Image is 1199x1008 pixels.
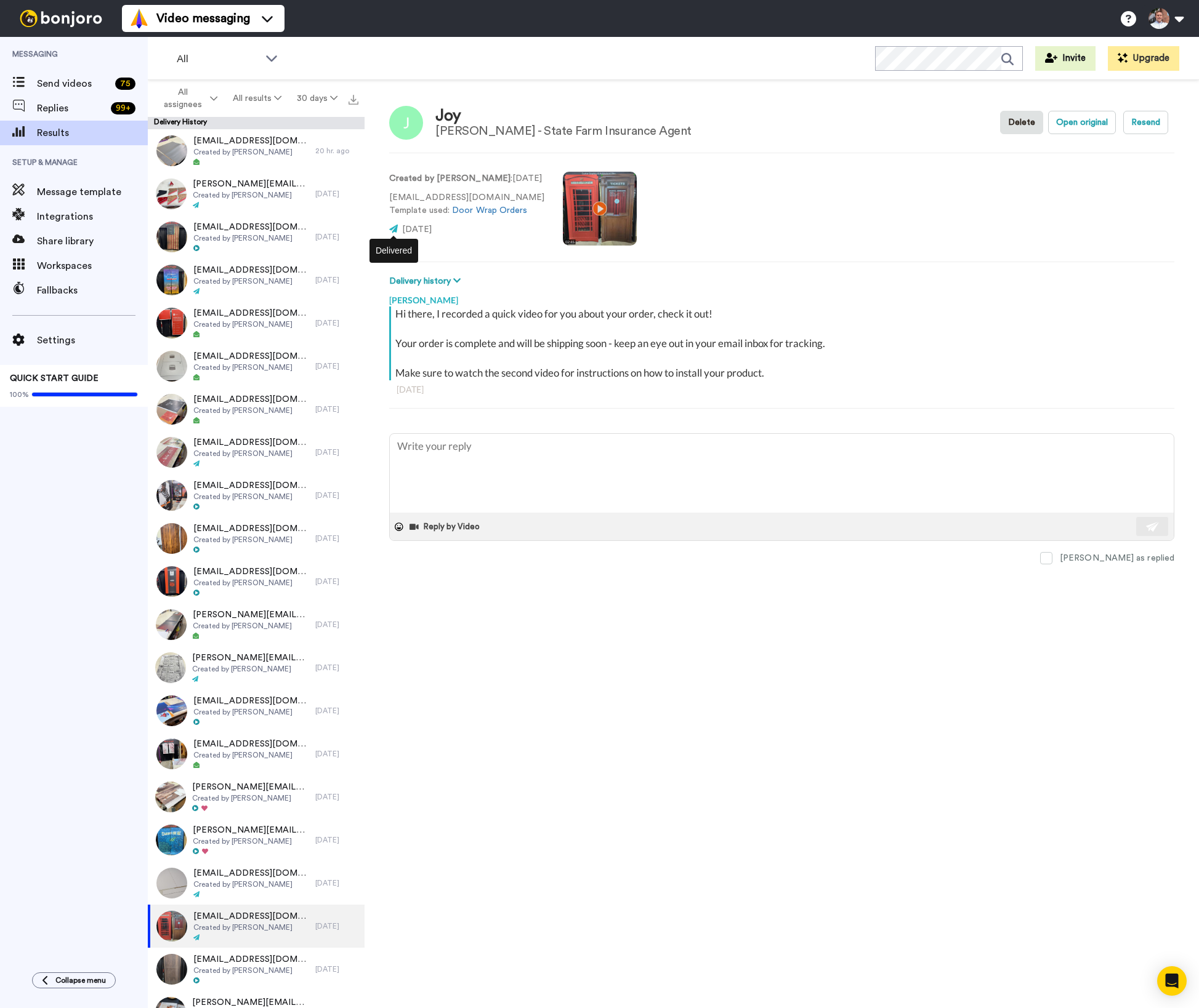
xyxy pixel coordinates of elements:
a: [EMAIL_ADDRESS][DOMAIN_NAME]Created by [PERSON_NAME][DATE] [148,431,365,474]
a: [EMAIL_ADDRESS][DOMAIN_NAME]Created by [PERSON_NAME][DATE] [148,862,365,905]
img: 24a34a02-716b-4f1d-952e-ecf20ab16a58-thumb.jpg [156,695,187,726]
a: [EMAIL_ADDRESS][DOMAIN_NAME]Created by [PERSON_NAME][DATE] [148,388,365,431]
span: Send videos [37,76,110,91]
span: [EMAIL_ADDRESS][DOMAIN_NAME] [193,566,309,578]
span: Created by [PERSON_NAME] [192,664,309,674]
div: [DATE] [397,383,1167,396]
div: [PERSON_NAME] - State Farm Insurance Agent [435,124,692,138]
span: [PERSON_NAME][EMAIL_ADDRESS][DOMAIN_NAME] [193,178,309,190]
span: Created by [PERSON_NAME] [193,621,309,631]
div: [DATE] [315,189,358,199]
img: 36bcc9df-3805-46a3-bb76-002aae11a869-thumb.jpg [156,523,187,554]
span: Video messaging [156,10,250,27]
img: a6b3663e-d4fc-4778-8e34-77359ae4c7dc-thumb.jpg [156,351,187,382]
span: Integrations [37,209,148,224]
span: Created by [PERSON_NAME] [193,836,309,846]
span: Created by [PERSON_NAME] [193,233,309,243]
button: Invite [1035,46,1096,71]
button: Open original [1048,111,1116,134]
button: Reply by Video [408,518,483,536]
span: [EMAIL_ADDRESS][DOMAIN_NAME] [193,264,309,276]
div: [DATE] [315,404,358,414]
div: [DATE] [315,361,358,371]
span: [EMAIL_ADDRESS][DOMAIN_NAME] [193,393,309,406]
a: [EMAIL_ADDRESS][DOMAIN_NAME]Created by [PERSON_NAME][DATE] [148,258,365,302]
span: Created by [PERSON_NAME] [193,879,309,889]
div: Open Intercom Messenger [1157,966,1187,996]
img: cbb7e350-e44b-4fef-9c99-f50d27f49ae8-thumb.jpg [156,825,187,855]
a: [EMAIL_ADDRESS][DOMAIN_NAME]Created by [PERSON_NAME]20 hr. ago [148,129,365,172]
div: [PERSON_NAME] [389,288,1174,306]
button: 30 days [289,87,345,110]
span: 100% [10,390,29,399]
span: All [177,52,259,66]
span: Created by [PERSON_NAME] [193,276,309,286]
span: QUICK START GUIDE [10,374,99,383]
img: d93db6a3-6f30-4221-862f-fc241f7b1e8f-thumb.jpg [156,437,187,468]
img: send-white.svg [1146,522,1160,532]
div: 99 + [111,102,135,114]
img: 35732a63-be5f-4110-aac8-54f63af2f9bd-thumb.jpg [156,911,187,942]
button: All assignees [150,81,225,116]
button: Export all results that match these filters now. [345,89,362,108]
div: Delivery History [148,117,365,129]
a: [PERSON_NAME][EMAIL_ADDRESS][PERSON_NAME][DOMAIN_NAME]Created by [PERSON_NAME][DATE] [148,775,365,818]
span: [EMAIL_ADDRESS][DOMAIN_NAME] [193,522,309,535]
div: Hi there, I recorded a quick video for you about your order, check it out! Your order is complete... [395,306,1171,380]
a: [PERSON_NAME][EMAIL_ADDRESS][DOMAIN_NAME]Created by [PERSON_NAME][DATE] [148,818,365,862]
span: Workspaces [37,258,148,273]
div: Joy [435,107,692,125]
a: [EMAIL_ADDRESS][DOMAIN_NAME]Created by [PERSON_NAME][DATE] [148,517,365,560]
div: 20 hr. ago [315,146,358,156]
span: [EMAIL_ADDRESS][DOMAIN_NAME] [193,695,309,707]
span: [EMAIL_ADDRESS][DOMAIN_NAME] [193,867,309,879]
a: [EMAIL_ADDRESS][DOMAIN_NAME]Created by [PERSON_NAME][DATE] [148,474,365,517]
img: 158b12f0-98a1-4550-8657-ba5d8f008ef7-thumb.jpg [156,954,187,985]
div: [DATE] [315,749,358,759]
span: Created by [PERSON_NAME] [193,406,309,415]
p: [EMAIL_ADDRESS][DOMAIN_NAME] Template used: [389,191,544,217]
span: [PERSON_NAME][EMAIL_ADDRESS][PERSON_NAME][DOMAIN_NAME] [192,652,309,664]
div: [DATE] [315,275,358,285]
p: : [DATE] [389,172,544,185]
div: [DATE] [315,490,358,500]
span: [PERSON_NAME][EMAIL_ADDRESS][DOMAIN_NAME] [193,824,309,836]
div: [DATE] [315,964,358,974]
span: Created by [PERSON_NAME] [193,707,309,717]
span: [EMAIL_ADDRESS][DOMAIN_NAME] [193,738,309,750]
span: [EMAIL_ADDRESS][DOMAIN_NAME] [193,307,309,319]
span: Message template [37,185,148,199]
span: Created by [PERSON_NAME] [193,922,309,932]
span: Replies [37,101,106,116]
div: [DATE] [315,878,358,888]
a: [EMAIL_ADDRESS][DOMAIN_NAME]Created by [PERSON_NAME][DATE] [148,215,365,258]
div: [DATE] [315,447,358,457]
a: [EMAIL_ADDRESS][DOMAIN_NAME]Created by [PERSON_NAME][DATE] [148,689,365,732]
strong: Created by [PERSON_NAME] [389,174,511,183]
span: Created by [PERSON_NAME] [193,750,309,760]
button: Upgrade [1108,46,1179,71]
button: All results [225,87,289,110]
span: [EMAIL_ADDRESS][DOMAIN_NAME] [193,953,309,966]
div: [DATE] [315,232,358,242]
a: [EMAIL_ADDRESS][DOMAIN_NAME]Created by [PERSON_NAME][DATE] [148,948,365,991]
a: [PERSON_NAME][EMAIL_ADDRESS][DOMAIN_NAME]Created by [PERSON_NAME][DATE] [148,172,365,215]
span: [PERSON_NAME][EMAIL_ADDRESS][DOMAIN_NAME] [193,609,309,621]
img: dcd567ff-8741-4c04-9b47-1e0122781009-thumb.jpg [156,178,187,209]
div: [DATE] [315,921,358,931]
span: Created by [PERSON_NAME] [193,449,309,458]
div: [DATE] [315,663,358,673]
span: [EMAIL_ADDRESS][DOMAIN_NAME] [193,910,309,922]
a: [EMAIL_ADDRESS][DOMAIN_NAME]Created by [PERSON_NAME][DATE] [148,560,365,603]
a: [EMAIL_ADDRESS][DOMAIN_NAME]Created by [PERSON_NAME][DATE] [148,345,365,388]
div: [DATE] [315,620,358,630]
div: 75 [115,78,135,90]
span: Created by [PERSON_NAME] [193,147,309,157]
img: 785bdbf3-093c-4683-b510-0e4d530a3a9a-thumb.jpg [156,265,187,295]
span: Results [37,126,148,140]
div: Delivered [369,239,418,263]
img: ae0b7abe-5869-4db5-af9b-e5bb3097dabe-thumb.jpg [156,868,187,898]
img: 66de98a1-2df4-429b-add8-9d0f0c417c24-thumb.jpg [155,782,186,812]
span: Created by [PERSON_NAME] [193,535,309,545]
button: Resend [1123,111,1168,134]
